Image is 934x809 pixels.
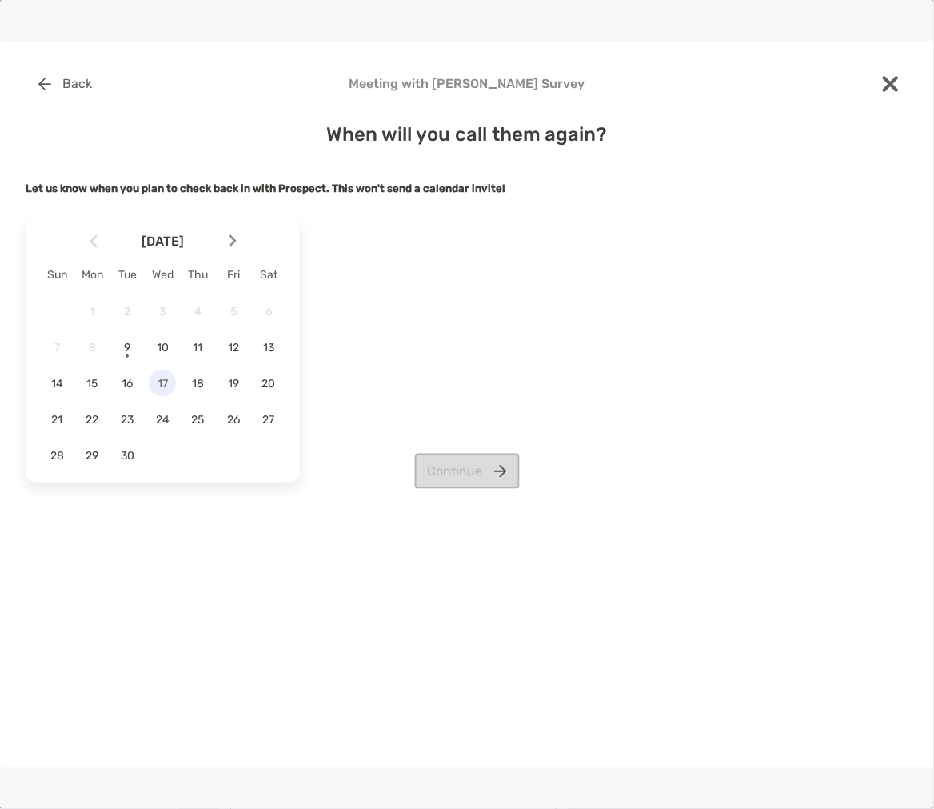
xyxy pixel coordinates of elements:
span: 25 [185,413,212,427]
span: 24 [149,413,176,427]
div: Mon [74,268,110,282]
img: close modal [883,76,899,92]
img: Arrow icon [90,234,98,248]
span: 16 [114,377,141,390]
span: 2 [114,305,141,318]
span: 3 [149,305,176,318]
span: 18 [185,377,212,390]
span: 8 [78,341,106,354]
span: [DATE] [101,234,226,249]
span: 1 [78,305,106,318]
span: 10 [149,341,176,354]
div: Sun [39,268,74,282]
h4: Meeting with [PERSON_NAME] Survey [26,76,908,91]
button: Back [26,66,105,102]
span: 23 [114,413,141,427]
span: 14 [43,377,70,390]
div: Fri [216,268,251,282]
span: 17 [149,377,176,390]
span: 6 [255,305,282,318]
span: 5 [220,305,247,318]
span: 29 [78,449,106,463]
span: 21 [43,413,70,427]
span: 27 [255,413,282,427]
span: 22 [78,413,106,427]
span: 9 [114,341,141,354]
img: button icon [38,78,51,90]
div: Sat [251,268,286,282]
div: Wed [145,268,180,282]
h5: Let us know when you plan to check back in with Prospect. [26,182,908,194]
div: Tue [110,268,145,282]
span: 11 [185,341,212,354]
span: 12 [220,341,247,354]
span: 20 [255,377,282,390]
span: 28 [43,449,70,463]
span: 7 [43,341,70,354]
span: 30 [114,449,141,463]
span: 4 [185,305,212,318]
span: 26 [220,413,247,427]
img: Arrow icon [229,234,237,248]
h4: When will you call them again? [26,123,908,146]
span: 13 [255,341,282,354]
strong: This won't send a calendar invite! [332,182,505,194]
span: 19 [220,377,247,390]
div: Thu [181,268,216,282]
span: 15 [78,377,106,390]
